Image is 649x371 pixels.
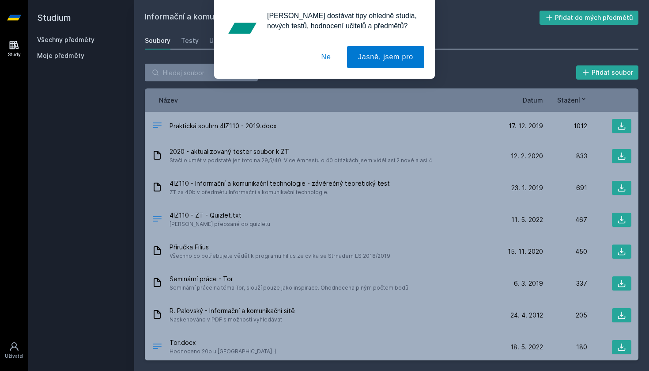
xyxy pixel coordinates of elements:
div: TXT [152,214,162,226]
span: 17. 12. 2019 [509,122,543,130]
span: Naskenováno v PDF s možností vyhledávat [170,315,295,324]
button: Datum [523,96,543,105]
span: Všechno co potřebujete vědět k programu Filius ze cvika se Strnadem LS 2018/2019 [170,252,390,260]
div: 467 [543,215,587,224]
button: Stažení [557,96,587,105]
div: 180 [543,343,587,352]
span: 15. 11. 2020 [508,247,543,256]
div: 833 [543,152,587,161]
div: DOCX [152,120,162,133]
span: 18. 5. 2022 [510,343,543,352]
img: notification icon [225,11,260,46]
span: Příručka Filius [170,243,390,252]
div: 691 [543,184,587,192]
div: [PERSON_NAME] dostávat tipy ohledně studia, nových testů, hodnocení učitelů a předmětů? [260,11,424,31]
span: 23. 1. 2019 [511,184,543,192]
span: 12. 2. 2020 [511,152,543,161]
div: 205 [543,311,587,320]
span: Seminární práce - Tor [170,275,408,283]
div: 337 [543,279,587,288]
span: 11. 5. 2022 [511,215,543,224]
span: 4IZ110 - Informační a komunikační technologie - závěrečný teoretický test [170,179,390,188]
span: R. Palovský - Informační a komunikační sítě [170,306,295,315]
div: DOCX [152,341,162,354]
span: Praktická souhrn 4IZ110 - 2019.docx [170,122,277,130]
span: Hodnoceno 20b u [GEOGRAPHIC_DATA] :) [170,347,276,356]
div: 450 [543,247,587,256]
span: [PERSON_NAME] přepsané do quizletu [170,220,270,229]
span: ZT za 40b v předmětu Informační a komunikační technologie. [170,188,390,197]
div: Uživatel [5,353,23,360]
a: Uživatel [2,337,26,364]
span: 24. 4. 2012 [510,311,543,320]
span: Stažení [557,96,580,105]
div: 1012 [543,122,587,130]
span: 6. 3. 2019 [514,279,543,288]
button: Ne [310,46,342,68]
button: Název [159,96,178,105]
span: Tor.docx [170,338,276,347]
span: Seminární práce na téma Tor, slouží pouze jako inspirace. Ohodnocena plným počtem bodů [170,283,408,292]
span: Stačilo umět v podstatě jen toto na 29,5/40. V celém testu o 40 otázkách jsem viděl asi 2 nové a ... [170,156,432,165]
span: 4IZ110 - ZT - Quizlet.txt [170,211,270,220]
span: 2020 - aktualizovaný tester soubor k ZT [170,147,432,156]
button: Jasně, jsem pro [347,46,424,68]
